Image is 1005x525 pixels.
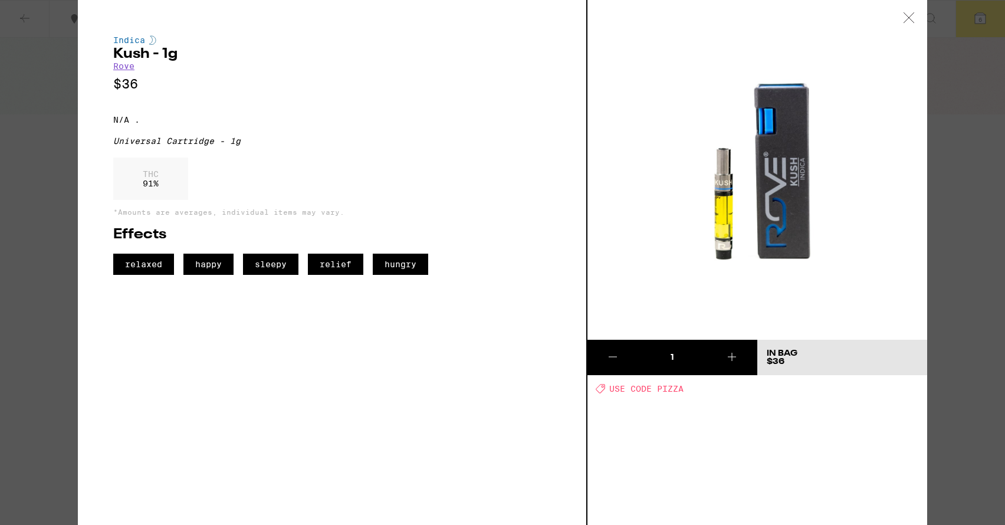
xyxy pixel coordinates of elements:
[767,357,784,366] span: $36
[113,115,551,124] p: N/A .
[308,254,363,275] span: relief
[757,340,927,375] button: In Bag$36
[767,349,797,357] div: In Bag
[113,77,551,91] p: $36
[183,254,234,275] span: happy
[149,35,156,45] img: indicaColor.svg
[638,352,706,363] div: 1
[113,254,174,275] span: relaxed
[373,254,428,275] span: hungry
[113,47,551,61] h2: Kush - 1g
[113,208,551,216] p: *Amounts are averages, individual items may vary.
[113,228,551,242] h2: Effects
[113,157,188,200] div: 91 %
[243,254,298,275] span: sleepy
[143,169,159,179] p: THC
[113,35,551,45] div: Indica
[113,61,134,71] a: Rove
[113,136,551,146] div: Universal Cartridge - 1g
[609,384,684,393] span: USE CODE PIZZA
